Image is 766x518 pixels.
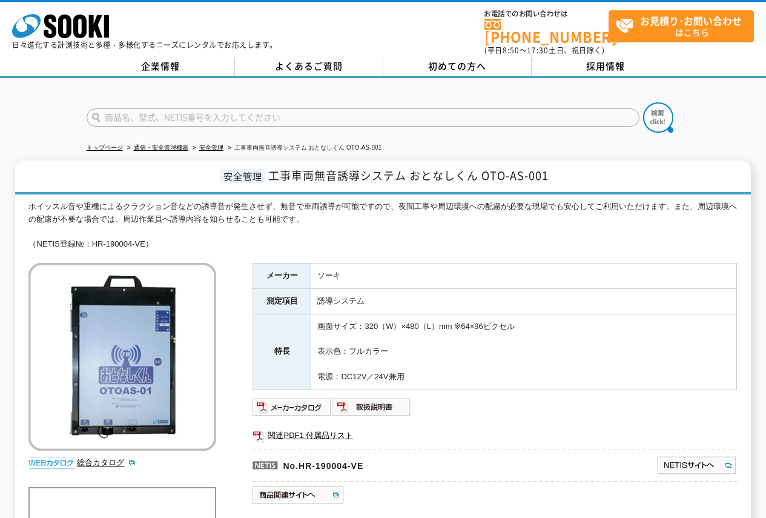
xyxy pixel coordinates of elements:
span: お電話でのお問い合わせは [484,10,609,18]
a: トップページ [87,144,123,151]
a: 関連PDF1 付属品リスト [253,428,737,443]
a: 企業情報 [87,58,235,76]
span: 工事車両無音誘導システム おとなしくん OTO-AS-001 [268,167,549,184]
span: 8:50 [503,45,520,56]
p: No.HR-190004-VE [253,450,540,479]
a: よくあるご質問 [235,58,383,76]
th: メーカー [253,264,311,289]
span: はこちら [615,11,753,41]
th: 特長 [253,314,311,390]
a: 総合カタログ [77,458,136,467]
a: お見積り･お問い合わせはこちら [609,10,754,42]
img: メーカーカタログ [253,397,332,417]
span: 17:30 [527,45,549,56]
span: 初めての方へ [428,59,486,73]
li: 工事車両無音誘導システム おとなしくん OTO-AS-001 [225,142,382,154]
div: ホイッスル音や重機によるクラクション音などの誘導音が発生させず、無音で車両誘導が可能ですので、夜間工事や周辺環境への配慮が必要な現場でも安心してご利用いただけます。また、周辺環境への配慮が不要な... [28,201,737,251]
a: 安全管理 [199,144,223,151]
img: btn_search.png [643,102,673,133]
img: webカタログ [28,457,74,469]
td: 画面サイズ：320（W）×480（L）mm ※64×96ピクセル 表示色：フルカラー 電源：DC12V／24V兼用 [311,314,737,390]
img: 取扱説明書 [332,397,411,417]
img: 工事車両無音誘導システム おとなしくん OTO-AS-001 [28,263,216,451]
img: 商品関連サイトへ [253,485,345,505]
a: 採用情報 [532,58,680,76]
td: ソーキ [311,264,737,289]
td: 誘導システム [311,288,737,314]
a: 通信・安全管理機器 [134,144,188,151]
input: 商品名、型式、NETIS番号を入力してください [87,108,639,127]
a: 取扱説明書 [332,405,411,414]
span: 安全管理 [220,169,265,183]
a: [PHONE_NUMBER] [484,19,609,44]
a: 初めての方へ [383,58,532,76]
span: (平日 ～ 土日、祝日除く) [484,45,604,56]
a: メーカーカタログ [253,405,332,414]
th: 測定項目 [253,288,311,314]
img: NETISサイトへ [656,456,737,475]
p: 日々進化する計測技術と多種・多様化するニーズにレンタルでお応えします。 [12,41,277,48]
strong: お見積り･お問い合わせ [640,13,742,28]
